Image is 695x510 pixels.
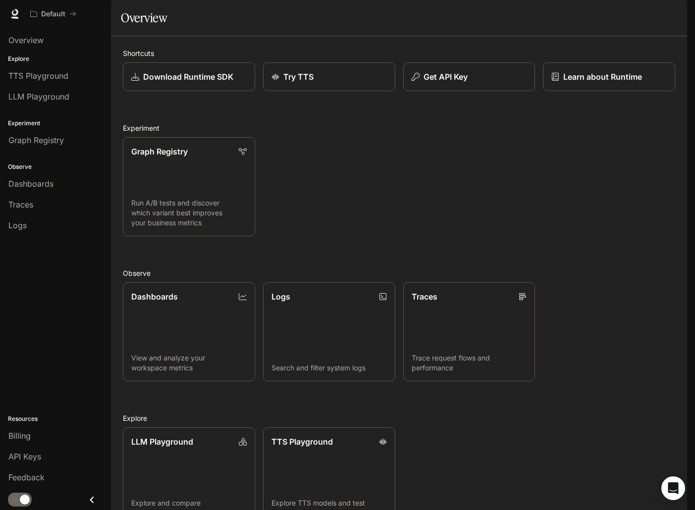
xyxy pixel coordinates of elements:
[121,8,167,28] h1: Overview
[123,137,255,236] a: Graph RegistryRun A/B tests and discover which variant best improves your business metrics
[131,353,247,373] p: View and analyze your workspace metrics
[26,4,81,24] button: All workspaces
[123,123,675,133] h2: Experiment
[123,48,675,58] h2: Shortcuts
[123,413,675,423] h2: Explore
[563,71,642,83] p: Learn about Runtime
[263,62,395,91] a: Try TTS
[131,436,193,448] p: LLM Playground
[271,363,387,373] p: Search and filter system logs
[263,282,395,381] a: LogsSearch and filter system logs
[123,268,675,278] h2: Observe
[412,353,527,373] p: Trace request flows and performance
[412,291,437,303] p: Traces
[131,146,188,157] p: Graph Registry
[123,282,255,381] a: DashboardsView and analyze your workspace metrics
[283,71,314,83] p: Try TTS
[403,62,535,91] button: Get API Key
[123,62,255,91] a: Download Runtime SDK
[131,198,247,228] p: Run A/B tests and discover which variant best improves your business metrics
[403,282,535,381] a: TracesTrace request flows and performance
[41,10,65,18] p: Default
[143,71,233,83] p: Download Runtime SDK
[424,71,468,83] p: Get API Key
[131,291,178,303] p: Dashboards
[543,62,675,91] a: Learn about Runtime
[271,436,333,448] p: TTS Playground
[271,291,290,303] p: Logs
[661,476,685,500] div: Open Intercom Messenger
